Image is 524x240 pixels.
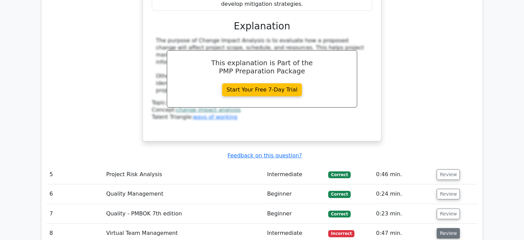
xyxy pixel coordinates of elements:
a: Feedback on this question? [228,152,302,159]
td: 0:46 min. [373,165,434,184]
span: Correct [328,211,350,217]
td: Project Risk Analysis [103,165,264,184]
span: Incorrect [328,230,354,237]
td: Beginner [264,204,326,224]
button: Review [437,209,460,219]
td: 7 [47,204,103,224]
td: Beginner [264,184,326,204]
td: 5 [47,165,103,184]
td: 0:24 min. [373,184,434,204]
td: 6 [47,184,103,204]
td: Intermediate [264,165,326,184]
td: Quality - PMBOK 7th edition [103,204,264,224]
button: Review [437,228,460,239]
div: Talent Triangle: [152,99,372,121]
td: 0:23 min. [373,204,434,224]
div: The purpose of Change Impact Analysis is to evaluate how a proposed change will affect project sc... [156,37,368,94]
button: Review [437,189,460,199]
div: Topic: [152,99,372,107]
span: Correct [328,171,350,178]
h3: Explanation [156,20,368,32]
a: ways of working [193,114,237,120]
a: change impact analysis [176,107,241,113]
td: Quality Management [103,184,264,204]
span: Correct [328,191,350,198]
div: Concept: [152,107,372,114]
button: Review [437,169,460,180]
a: Start Your Free 7-Day Trial [222,83,302,96]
